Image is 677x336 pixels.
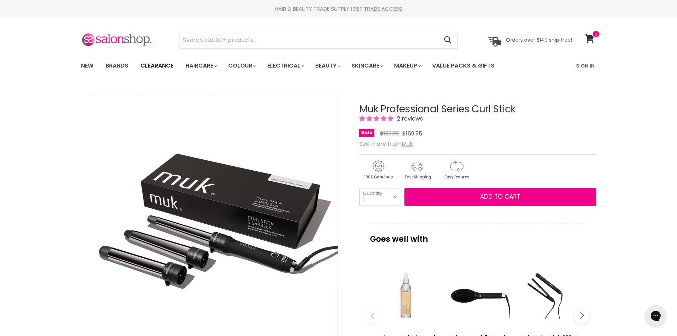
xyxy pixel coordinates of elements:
[380,129,399,138] span: $199.95
[310,58,345,73] a: Beauty
[402,129,422,138] span: $169.95
[427,58,500,73] a: Value Packs & Gifts
[72,55,605,76] nav: Main
[439,32,457,48] button: Search
[370,224,586,247] p: Goes well with
[359,159,397,181] img: genuine.gif
[179,32,439,48] input: Search
[179,32,458,49] form: Product
[76,55,536,76] ul: Main menu
[72,5,605,12] div: HAIR & BEAUTY TRADE SUPPLY |
[76,58,99,73] a: New
[389,58,425,73] a: Makeup
[353,5,402,12] a: GET TRADE ACCESS
[402,140,413,148] a: Muk
[180,58,221,73] a: Haircare
[359,129,374,137] span: Sale
[262,58,308,73] a: Electrical
[437,159,475,181] img: returns.gif
[359,188,400,206] select: Quantity
[506,37,572,43] p: Orders over $149 ship free!
[135,58,179,73] a: Clearance
[404,188,596,206] button: Add to cart
[395,114,423,123] span: 2 reviews
[223,58,260,73] a: Colour
[346,58,387,73] a: Skincare
[359,140,413,148] span: See more from
[100,58,134,73] a: Brands
[398,159,436,181] img: shipping.gif
[641,303,670,329] iframe: Gorgias live chat messenger
[572,58,599,73] a: Sign In
[359,114,395,123] span: 5.00 stars
[359,104,596,115] h1: Muk Professional Series Curl Stick
[480,192,520,201] span: Add to cart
